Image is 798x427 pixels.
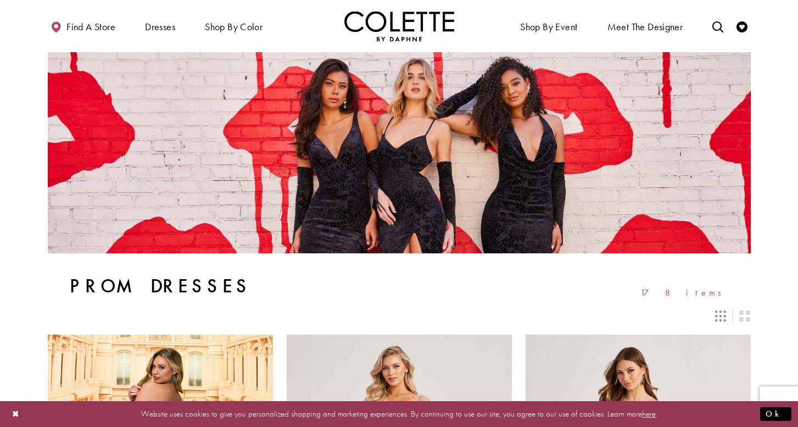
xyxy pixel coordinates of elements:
span: 178 items [640,288,729,297]
span: Shop By Event [520,21,577,32]
div: Layout Controls [41,304,757,328]
span: Shop by color [202,11,265,41]
span: Switch layout to 2 columns [739,310,750,321]
a: Visit Home Page [344,11,454,41]
span: Dresses [142,11,178,41]
a: Toggle search [710,11,726,41]
h1: Prom Dresses [70,275,252,297]
a: Check Wishlist [734,11,750,41]
span: Find a store [66,21,115,32]
p: Website uses cookies to give you personalized shopping and marketing experiences. By continuing t... [79,407,719,422]
span: Switch layout to 3 columns [715,310,726,321]
button: Submit Dialog [760,407,791,421]
span: Dresses [145,21,175,32]
a: here [642,408,656,419]
button: Close Dialog [7,404,25,424]
span: Meet the designer [607,21,683,32]
img: Colette by Daphne [344,11,454,41]
a: Find a store [48,11,118,41]
span: Shop by color [205,21,263,32]
a: Meet the designer [605,11,686,41]
span: Shop By Event [517,11,580,41]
